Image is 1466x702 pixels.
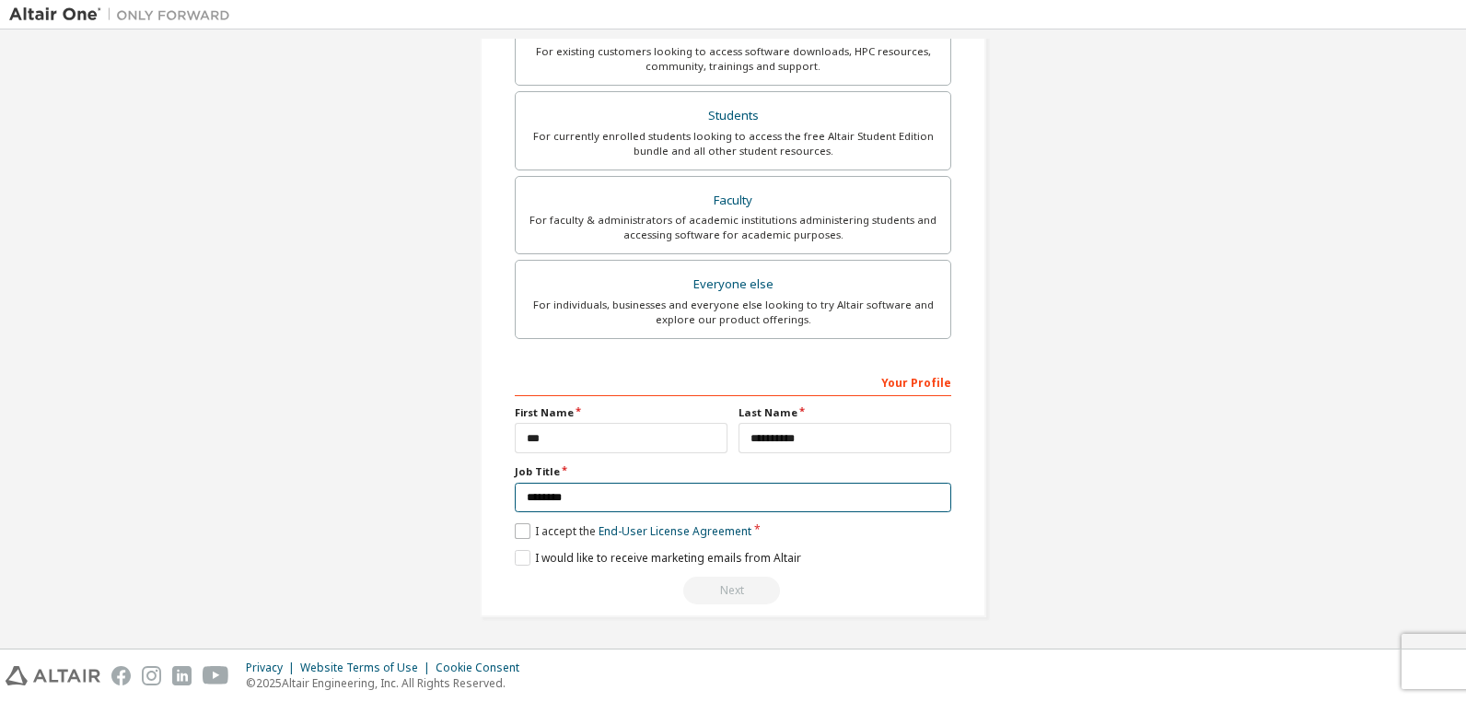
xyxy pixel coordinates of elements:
[527,272,939,298] div: Everyone else
[527,213,939,242] div: For faculty & administrators of academic institutions administering students and accessing softwa...
[246,661,300,675] div: Privacy
[527,298,939,327] div: For individuals, businesses and everyone else looking to try Altair software and explore our prod...
[436,661,530,675] div: Cookie Consent
[172,666,192,685] img: linkedin.svg
[527,44,939,74] div: For existing customers looking to access software downloads, HPC resources, community, trainings ...
[515,367,951,396] div: Your Profile
[515,577,951,604] div: Read and acccept EULA to continue
[9,6,239,24] img: Altair One
[142,666,161,685] img: instagram.svg
[515,405,727,420] label: First Name
[246,675,530,691] p: © 2025 Altair Engineering, Inc. All Rights Reserved.
[527,129,939,158] div: For currently enrolled students looking to access the free Altair Student Edition bundle and all ...
[300,661,436,675] div: Website Terms of Use
[527,188,939,214] div: Faculty
[527,103,939,129] div: Students
[203,666,229,685] img: youtube.svg
[515,550,801,566] label: I would like to receive marketing emails from Altair
[739,405,951,420] label: Last Name
[599,523,751,539] a: End-User License Agreement
[515,523,751,539] label: I accept the
[111,666,131,685] img: facebook.svg
[6,666,100,685] img: altair_logo.svg
[515,464,951,479] label: Job Title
